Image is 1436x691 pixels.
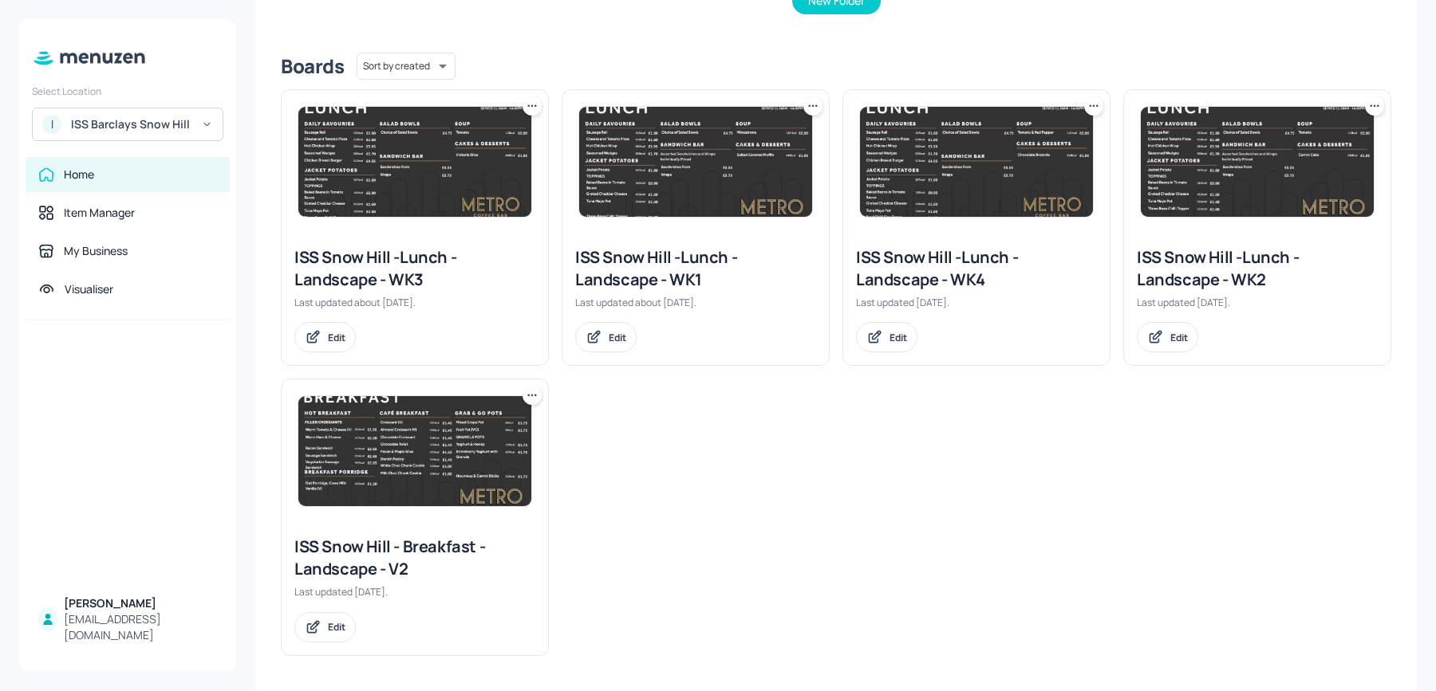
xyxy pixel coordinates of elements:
img: 2025-07-28-17536980036930simvy1h4gnq.jpeg [860,107,1093,217]
div: ISS Snow Hill -Lunch - Landscape - WK4 [856,246,1097,291]
div: ISS Snow Hill -Lunch - Landscape - WK2 [1137,246,1378,291]
div: Visualiser [65,281,113,297]
div: Last updated [DATE]. [294,585,535,599]
div: Item Manager [64,205,135,221]
div: My Business [64,243,128,259]
div: Last updated about [DATE]. [294,296,535,309]
div: ISS Snow Hill -Lunch - Landscape - WK3 [294,246,535,291]
div: Last updated [DATE]. [856,296,1097,309]
div: Sort by created [357,50,456,82]
img: 2025-06-12-1749728881356zgf2m2hqt69.jpeg [1141,107,1374,217]
div: [PERSON_NAME] [64,595,217,611]
img: 2025-05-09-1746785794813p2cpst6e1j.jpeg [298,396,531,506]
div: Edit [609,331,626,344]
div: Home [64,167,94,183]
img: 2025-07-17-1752747952954nr4ulqw61e.jpeg [298,107,531,217]
div: Select Location [32,84,223,98]
div: [EMAIL_ADDRESS][DOMAIN_NAME] [64,611,217,643]
div: Last updated about [DATE]. [575,296,816,309]
div: Edit [328,620,345,634]
div: I [42,115,61,134]
div: Boards [281,53,344,79]
div: ISS Barclays Snow Hill [71,116,191,132]
div: Edit [890,331,907,344]
div: ISS Snow Hill - Breakfast - Landscape - V2 [294,536,535,580]
div: Edit [328,331,345,344]
div: Last updated [DATE]. [1137,296,1378,309]
div: Edit [1170,331,1188,344]
img: 2025-07-03-175154844728655o51seu2ol.jpeg [579,107,812,217]
div: ISS Snow Hill -Lunch - Landscape - WK1 [575,246,816,291]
